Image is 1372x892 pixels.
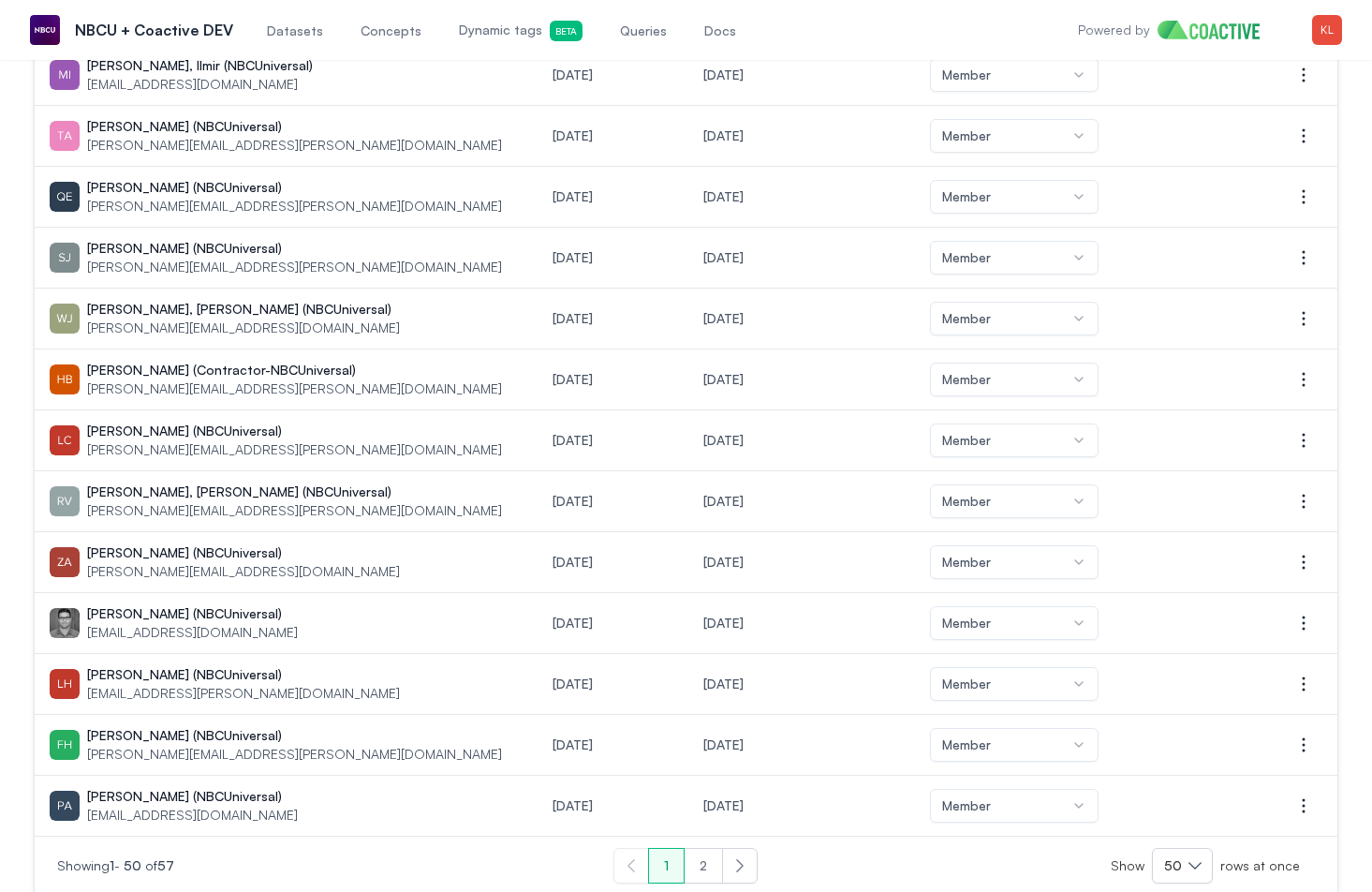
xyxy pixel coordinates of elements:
img: Menu for the logged in user [1312,15,1342,45]
span: of [145,857,174,873]
img: Lee, Hailey (NBCUniversal)-picture [50,669,80,699]
p: [PERSON_NAME][EMAIL_ADDRESS][DOMAIN_NAME] [87,562,400,581]
span: Friday, December 13, 2024 at 2:26:57 PM EST [553,127,593,143]
span: Friday, March 28, 2025 at 3:45:37 PM EDT [703,127,744,143]
img: Lin, Cendy (NBCUniversal)-picture [50,425,80,455]
p: [PERSON_NAME] (NBCUniversal) [87,239,502,258]
button: 1 [648,848,685,884]
p: [EMAIL_ADDRESS][DOMAIN_NAME] [87,806,298,825]
span: Friday, December 20, 2024 at 11:47:44 AM EST [553,615,593,631]
p: [EMAIL_ADDRESS][DOMAIN_NAME] [87,623,298,642]
p: [PERSON_NAME][EMAIL_ADDRESS][PERSON_NAME][DOMAIN_NAME] [87,501,502,520]
p: [PERSON_NAME] (NBCUniversal) [87,726,502,745]
img: Tenaglio, Alex (NBCUniversal)-picture [50,121,80,151]
img: Ramesh, Vig (NBCUniversal)-picture [50,486,80,516]
p: [PERSON_NAME] (NBCUniversal) [87,422,502,440]
span: Beta [550,21,583,41]
span: 50 [1164,856,1182,875]
p: [PERSON_NAME] (NBCUniversal) [87,117,502,136]
p: Showing - [57,856,477,875]
img: Wrzaszczyk, Joanna (NBCUniversal)-picture [50,304,80,334]
p: [PERSON_NAME] (NBCUniversal) [87,178,502,197]
p: [PERSON_NAME], [PERSON_NAME] (NBCUniversal) [87,483,502,501]
img: Quinn, Emily (NBCUniversal)-picture [50,182,80,212]
img: Farkas, Henry (NBCUniversal)-picture [50,730,80,760]
p: [PERSON_NAME] (NBCUniversal) [87,665,400,684]
span: Friday, January 17, 2025 at 3:51:25 PM EST [703,797,744,813]
p: [PERSON_NAME][EMAIL_ADDRESS][PERSON_NAME][DOMAIN_NAME] [87,379,502,398]
p: [PERSON_NAME], [PERSON_NAME] (NBCUniversal) [87,300,400,319]
p: [PERSON_NAME] (NBCUniversal) [87,543,400,562]
p: NBCU + Coactive DEV [75,19,233,41]
span: 1 [110,857,114,873]
span: Monday, December 16, 2024 at 12:50:21 PM EST [553,432,593,448]
span: Wednesday, January 22, 2025 at 9:53:39 AM EST [703,676,744,691]
p: [PERSON_NAME], Ilmir (NBCUniversal) [87,56,313,75]
p: [PERSON_NAME] (NBCUniversal) [87,787,298,806]
p: [PERSON_NAME][EMAIL_ADDRESS][PERSON_NAME][DOMAIN_NAME] [87,440,502,459]
p: [PERSON_NAME][EMAIL_ADDRESS][PERSON_NAME][DOMAIN_NAME] [87,745,502,764]
img: Casarotte, Philipe (NBCUniversal)-picture [50,608,80,638]
p: [PERSON_NAME][EMAIL_ADDRESS][DOMAIN_NAME] [87,319,400,337]
img: Perler, Ari (NBCUniversal)-picture [50,791,80,821]
p: [PERSON_NAME][EMAIL_ADDRESS][PERSON_NAME][DOMAIN_NAME] [87,136,502,155]
p: Powered by [1078,21,1150,39]
span: Show [1111,856,1152,875]
p: [PERSON_NAME] (Contractor-NBCUniversal) [87,361,502,379]
span: Thursday, February 27, 2025 at 12:42:27 PM EST [553,554,593,570]
p: [EMAIL_ADDRESS][DOMAIN_NAME] [87,75,313,94]
span: Wednesday, January 22, 2025 at 9:53:39 AM EST [553,676,593,691]
img: NBCU + Coactive DEV [30,15,60,45]
span: Tuesday, February 25, 2025 at 12:20:25 PM EST [703,615,744,631]
span: Friday, March 28, 2025 at 1:23:25 PM EDT [553,188,593,204]
button: 50 [1152,848,1213,884]
span: Queries [620,22,667,40]
button: 2 [684,848,723,884]
img: Moussikaev, Ilmir (NBCUniversal)-picture [50,60,80,90]
p: [EMAIL_ADDRESS][PERSON_NAME][DOMAIN_NAME] [87,684,400,703]
img: Home [1158,21,1275,39]
span: 50 [124,857,141,873]
span: Friday, March 28, 2025 at 9:47:52 AM EDT [703,310,744,326]
img: Horner, Blair (Contractor-NBCUniversal)-picture [50,364,80,394]
span: Friday, January 17, 2025 at 3:58:27 PM EST [553,736,593,752]
span: Dynamic tags [459,21,583,41]
span: Wednesday, April 2, 2025 at 4:51:34 PM EDT [703,67,744,82]
span: rows at once [1213,856,1300,875]
span: Monday, March 10, 2025 at 12:25:01 PM EDT [703,493,744,509]
span: Friday, March 28, 2025 at 1:23:25 PM EDT [703,188,744,204]
span: Thursday, March 20, 2025 at 8:11:23 AM EDT [553,310,593,326]
p: [PERSON_NAME] (NBCUniversal) [87,604,298,623]
nav: Pagination [613,848,758,884]
span: Friday, January 17, 2025 at 3:58:27 PM EST [703,736,744,752]
span: Friday, January 17, 2025 at 3:51:25 PM EST [553,797,593,813]
span: Tuesday, March 18, 2025 at 5:17:33 PM EDT [703,432,744,448]
p: [PERSON_NAME][EMAIL_ADDRESS][PERSON_NAME][DOMAIN_NAME] [87,197,502,216]
span: Thursday, March 27, 2025 at 2:02:13 PM EDT [703,371,744,387]
img: Sclafani, Jen (NBCUniversal)-picture [50,243,80,273]
img: Zannier, Alejandra (NBCUniversal)-picture [50,547,80,577]
span: Thursday, February 27, 2025 at 12:42:27 PM EST [703,554,744,570]
span: Datasets [267,22,323,40]
span: Tuesday, December 3, 2024 at 7:36:26 PM EST [553,67,593,82]
span: Thursday, March 6, 2025 at 2:12:29 PM EST [553,493,593,509]
span: Friday, March 28, 2025 at 11:13:05 AM EDT [703,249,744,265]
p: [PERSON_NAME][EMAIL_ADDRESS][PERSON_NAME][DOMAIN_NAME] [87,258,502,276]
span: Thursday, March 27, 2025 at 2:02:13 PM EDT [553,371,593,387]
span: Friday, March 28, 2025 at 11:13:05 AM EDT [553,249,593,265]
span: Concepts [361,22,421,40]
span: 57 [157,857,174,873]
